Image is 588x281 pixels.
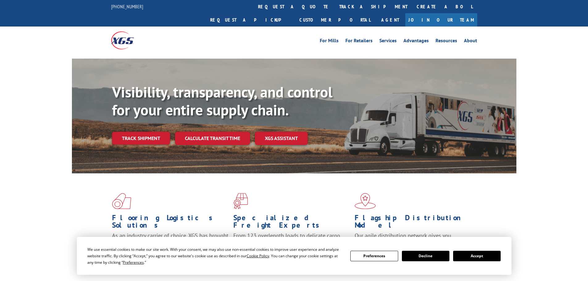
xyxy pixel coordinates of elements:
[112,193,131,209] img: xgs-icon-total-supply-chain-intelligence-red
[112,214,229,232] h1: Flooring Logistics Solutions
[112,132,170,145] a: Track shipment
[379,38,397,45] a: Services
[350,251,398,261] button: Preferences
[355,214,471,232] h1: Flagship Distribution Model
[355,232,468,246] span: Our agile distribution network gives you nationwide inventory management on demand.
[112,232,228,254] span: As an industry carrier of choice, XGS has brought innovation and dedication to flooring logistics...
[175,132,250,145] a: Calculate transit time
[247,253,269,258] span: Cookie Policy
[295,13,375,27] a: Customer Portal
[453,251,501,261] button: Accept
[112,82,332,119] b: Visibility, transparency, and control for your entire supply chain.
[123,260,144,265] span: Preferences
[233,214,350,232] h1: Specialized Freight Experts
[255,132,308,145] a: XGS ASSISTANT
[77,237,511,275] div: Cookie Consent Prompt
[320,38,339,45] a: For Mills
[464,38,477,45] a: About
[405,13,477,27] a: Join Our Team
[355,193,376,209] img: xgs-icon-flagship-distribution-model-red
[375,13,405,27] a: Agent
[233,193,248,209] img: xgs-icon-focused-on-flooring-red
[403,38,429,45] a: Advantages
[402,251,449,261] button: Decline
[436,38,457,45] a: Resources
[87,246,343,266] div: We use essential cookies to make our site work. With your consent, we may also use non-essential ...
[345,38,373,45] a: For Retailers
[206,13,295,27] a: Request a pickup
[111,3,143,10] a: [PHONE_NUMBER]
[233,232,350,259] p: From 123 overlength loads to delicate cargo, our experienced staff knows the best way to move you...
